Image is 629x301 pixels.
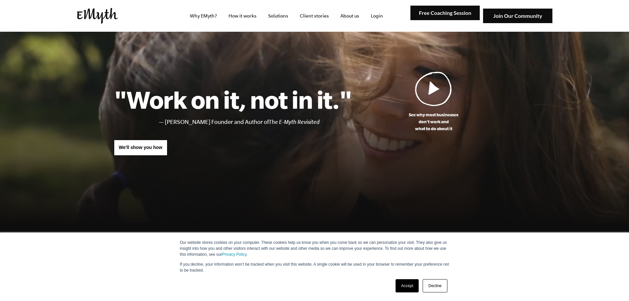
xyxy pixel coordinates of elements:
li: [PERSON_NAME] Founder and Author of [165,117,352,127]
p: Our website stores cookies on your computer. These cookies help us know you when you come back so... [180,240,449,257]
a: Privacy Policy [222,252,247,257]
a: We'll show you how [114,140,167,156]
a: Accept [396,279,419,292]
img: Play Video [415,71,452,106]
p: See why most businesses don't work and what to do about it [352,111,515,132]
img: Join Our Community [483,9,552,23]
a: Decline [423,279,447,292]
a: See why most businessesdon't work andwhat to do about it [352,71,515,132]
h1: "Work on it, not in it." [114,85,352,114]
p: If you decline, your information won’t be tracked when you visit this website. A single cookie wi... [180,261,449,273]
i: The E-Myth Revisited [269,119,320,125]
img: Free Coaching Session [410,6,480,20]
img: EMyth [77,8,118,24]
span: We'll show you how [119,145,162,150]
